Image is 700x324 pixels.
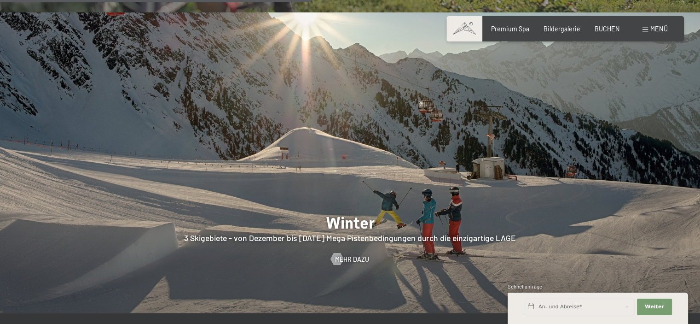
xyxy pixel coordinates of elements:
a: Bildergalerie [544,25,580,33]
span: Weiter [645,303,664,311]
a: Mehr dazu [331,255,369,264]
span: Schnellanfrage [508,283,542,289]
a: Premium Spa [491,25,529,33]
button: Weiter [637,299,672,315]
a: BUCHEN [595,25,620,33]
span: Menü [650,25,668,33]
span: Mehr dazu [335,255,369,264]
